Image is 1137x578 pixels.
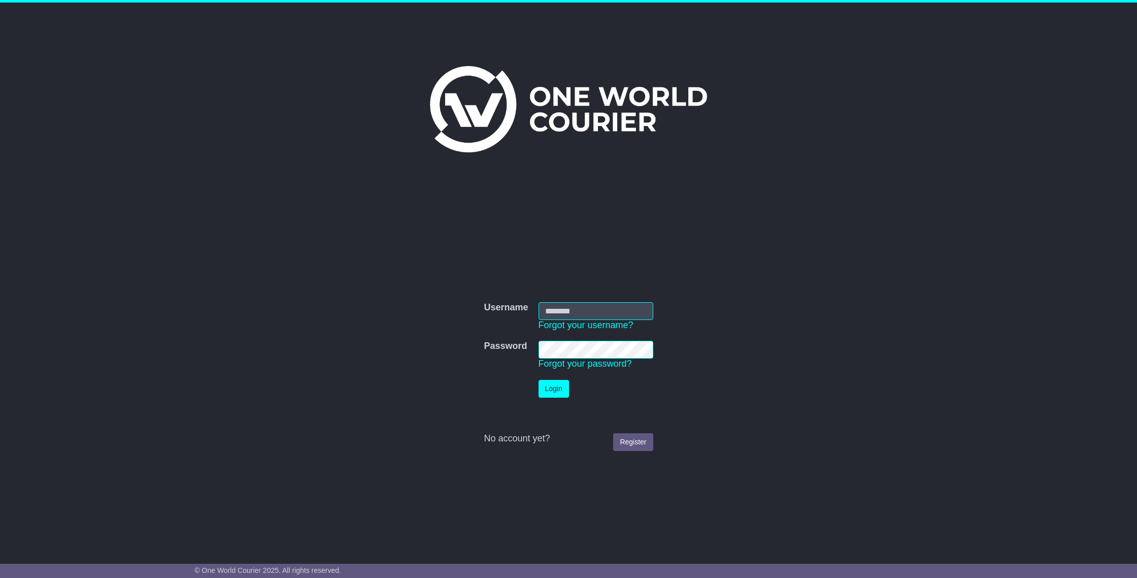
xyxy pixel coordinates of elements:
[484,433,653,444] div: No account yet?
[430,66,707,152] img: One World
[484,341,527,352] label: Password
[539,320,633,330] a: Forgot your username?
[484,302,528,313] label: Username
[539,380,569,398] button: Login
[194,566,341,574] span: © One World Courier 2025. All rights reserved.
[539,359,632,369] a: Forgot your password?
[613,433,653,451] a: Register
